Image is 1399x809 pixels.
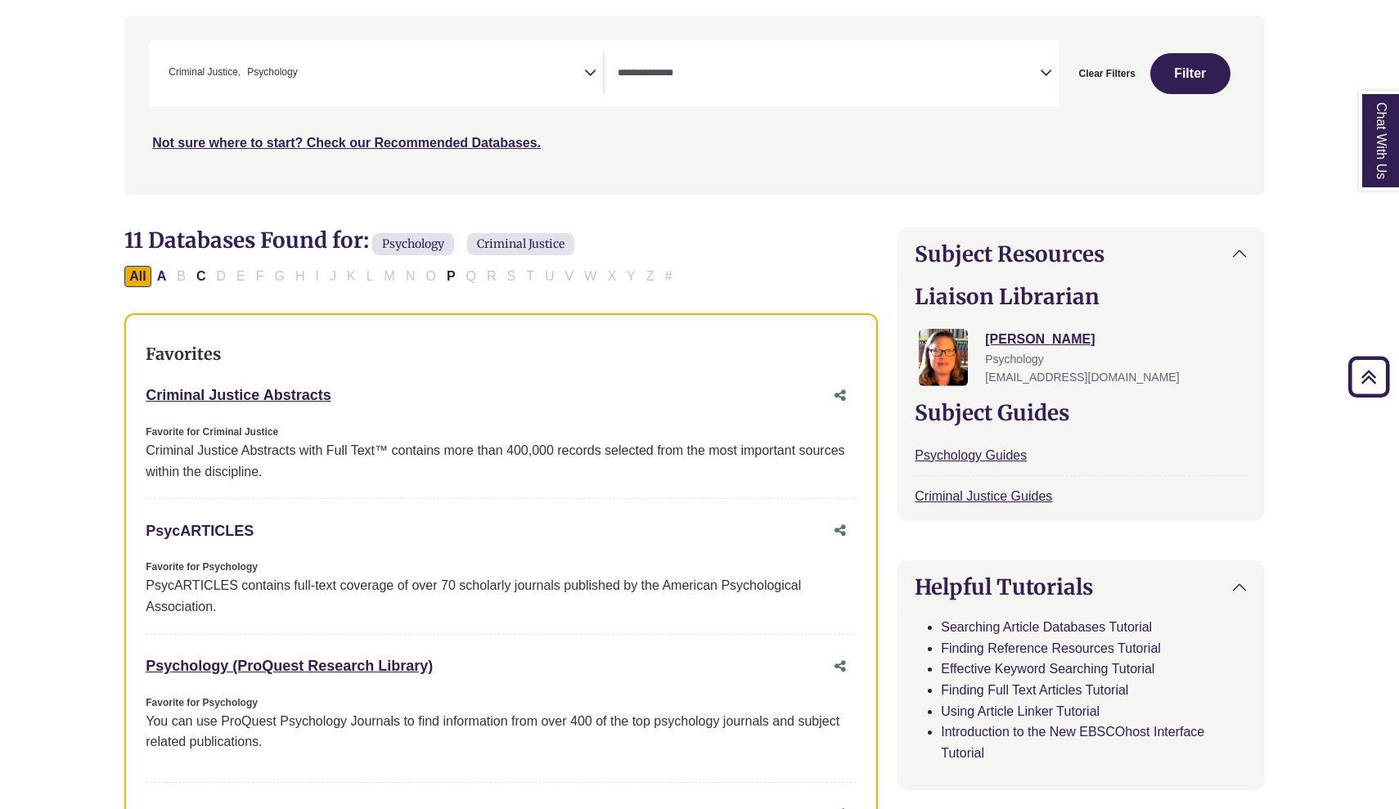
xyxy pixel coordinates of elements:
div: Criminal Justice Abstracts with Full Text™ contains more than 400,000 records selected from the m... [146,440,857,482]
button: Share this database [824,380,857,411]
button: Clear Filters [1068,53,1146,94]
div: Favorite for Psychology [146,695,857,711]
button: Subject Resources [898,228,1264,280]
img: Jessica Moore [919,329,968,386]
button: Helpful Tutorials [898,561,1264,613]
h2: Subject Guides [915,400,1248,425]
nav: Search filters [124,16,1265,194]
span: 11 Databases Found for: [124,227,369,254]
a: Psychology (ProQuest Research Library) [146,658,433,674]
span: Criminal Justice [169,65,241,80]
a: Effective Keyword Searching Tutorial [941,662,1154,676]
p: You can use ProQuest Psychology Journals to find information from over 400 of the top psychology ... [146,711,857,753]
div: Favorite for Criminal Justice [146,425,857,440]
span: Psychology [985,353,1044,366]
span: Psychology [372,233,454,255]
div: Favorite for Psychology [146,560,857,575]
a: Using Article Linker Tutorial [941,704,1100,718]
button: Filter Results P [442,266,461,287]
a: [PERSON_NAME] [985,332,1095,346]
button: Submit for Search Results [1150,53,1230,94]
h2: Liaison Librarian [915,284,1248,309]
a: Back to Top [1343,366,1395,388]
a: Introduction to the New EBSCOhost Interface Tutorial [941,725,1204,760]
a: Searching Article Databases Tutorial [941,620,1152,634]
textarea: Search [618,68,1040,81]
span: Psychology [247,65,297,80]
a: Criminal Justice Guides [915,489,1052,503]
div: Alpha-list to filter by first letter of database name [124,268,678,282]
button: Share this database [824,515,857,546]
a: Finding Reference Resources Tutorial [941,641,1161,655]
button: Filter Results C [191,266,211,287]
button: All [124,266,151,287]
a: Psychology Guides [915,448,1027,462]
textarea: Search [301,68,308,81]
a: Not sure where to start? Check our Recommended Databases. [152,136,541,150]
div: PsycARTICLES contains full-text coverage of over 70 scholarly journals published by the American ... [146,575,857,617]
a: Finding Full Text Articles Tutorial [941,683,1128,697]
a: PsycARTICLES [146,523,254,539]
h3: Favorites [146,344,857,364]
span: Criminal Justice [467,233,574,255]
a: Criminal Justice Abstracts [146,387,331,403]
button: Filter Results A [152,266,172,287]
li: Psychology [241,65,297,80]
span: [EMAIL_ADDRESS][DOMAIN_NAME] [985,371,1179,384]
button: Share this database [824,651,857,682]
li: Criminal Justice [162,65,241,80]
